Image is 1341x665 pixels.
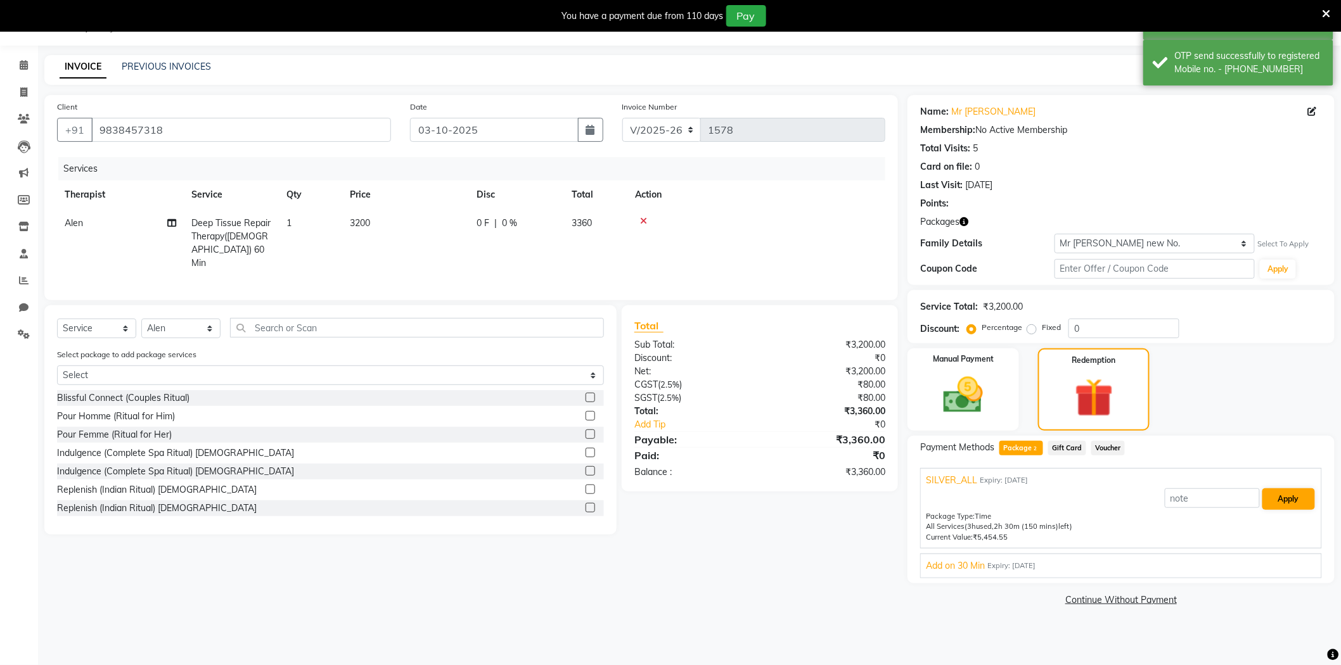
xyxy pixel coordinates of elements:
[931,372,996,418] img: _cash.svg
[57,446,294,460] div: Indulgence (Complete Spa Ritual) [DEMOGRAPHIC_DATA]
[1175,49,1324,76] div: OTP send successfully to registered Mobile no. - 919838457318
[951,105,1036,118] a: Mr [PERSON_NAME]
[910,593,1332,607] a: Continue Without Payment
[760,351,895,365] div: ₹0
[920,441,994,454] span: Payment Methods
[625,465,760,479] div: Balance :
[1072,355,1116,366] label: Redemption
[191,217,271,269] span: Deep Tissue Repair Therapy([DEMOGRAPHIC_DATA]) 60 Min
[920,123,1322,137] div: No Active Membership
[625,448,760,463] div: Paid:
[230,318,604,338] input: Search or Scan
[926,559,985,573] span: Add on 30 Min
[965,522,1072,531] span: used, left)
[57,118,93,142] button: +91
[625,432,760,447] div: Payable:
[286,217,292,229] span: 1
[920,105,949,118] div: Name:
[1091,441,1125,455] span: Voucher
[57,465,294,478] div: Indulgence (Complete Spa Ritual) [DEMOGRAPHIC_DATA]
[469,180,564,209] th: Disc
[926,474,977,487] span: SILVER_ALL
[494,217,497,230] span: |
[634,319,664,332] span: Total
[760,378,895,391] div: ₹80.00
[982,322,1022,333] label: Percentage
[622,101,677,113] label: Invoice Number
[634,379,658,390] span: CGST
[625,365,760,378] div: Net:
[627,180,885,209] th: Action
[625,351,760,365] div: Discount:
[58,157,895,180] div: Services
[760,365,895,378] div: ₹3,200.00
[920,215,959,229] span: Packages
[965,522,976,531] span: (3h
[1048,441,1086,455] span: Gift Card
[57,391,189,405] div: Blissful Connect (Couples Ritual)
[625,418,783,431] a: Add Tip
[279,180,342,209] th: Qty
[999,441,1043,455] span: Package
[350,217,370,229] span: 3200
[625,405,760,418] div: Total:
[726,5,766,27] button: Pay
[57,410,175,423] div: Pour Homme (Ritual for Him)
[920,322,959,336] div: Discount:
[660,379,679,389] span: 2.5%
[660,393,679,403] span: 2.5%
[926,512,975,521] span: Package Type:
[965,179,992,192] div: [DATE]
[760,432,895,447] div: ₹3,360.00
[60,56,106,79] a: INVOICE
[1165,488,1260,508] input: note
[634,392,657,403] span: SGST
[57,483,257,497] div: Replenish (Indian Ritual) [DEMOGRAPHIC_DATA]
[926,522,965,531] span: All Services
[973,142,978,155] div: 5
[65,217,83,229] span: Alen
[920,160,972,174] div: Card on file:
[564,180,627,209] th: Total
[920,197,949,210] div: Points:
[342,180,469,209] th: Price
[933,353,994,365] label: Manual Payment
[783,418,895,431] div: ₹0
[760,391,895,405] div: ₹80.00
[562,9,724,23] div: You have a payment due from 110 days
[760,465,895,479] div: ₹3,360.00
[920,300,978,313] div: Service Total:
[57,101,77,113] label: Client
[760,405,895,418] div: ₹3,360.00
[975,512,991,521] span: Time
[184,180,279,209] th: Service
[477,217,489,230] span: 0 F
[973,533,1008,541] span: ₹5,454.55
[975,160,980,174] div: 0
[920,179,963,192] div: Last Visit:
[410,101,427,113] label: Date
[994,522,1058,531] span: 2h 30m (150 mins)
[502,217,517,230] span: 0 %
[122,61,211,72] a: PREVIOUS INVOICES
[57,180,184,209] th: Therapist
[1063,374,1126,422] img: _gift.svg
[920,237,1054,250] div: Family Details
[625,391,760,405] div: ( )
[920,123,975,137] div: Membership:
[926,533,973,541] span: Current Value:
[572,217,592,229] span: 3360
[1032,445,1039,453] span: 2
[625,378,760,391] div: ( )
[920,262,1054,275] div: Coupon Code
[980,475,1028,486] span: Expiry: [DATE]
[57,502,257,515] div: Replenish (Indian Ritual) [DEMOGRAPHIC_DATA]
[91,118,391,142] input: Search by Name/Mobile/Email/Code
[760,338,895,351] div: ₹3,200.00
[987,560,1036,571] span: Expiry: [DATE]
[1262,488,1315,510] button: Apply
[920,142,970,155] div: Total Visits:
[1260,260,1296,279] button: Apply
[983,300,1023,313] div: ₹3,200.00
[57,428,172,441] div: Pour Femme (Ritual for Her)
